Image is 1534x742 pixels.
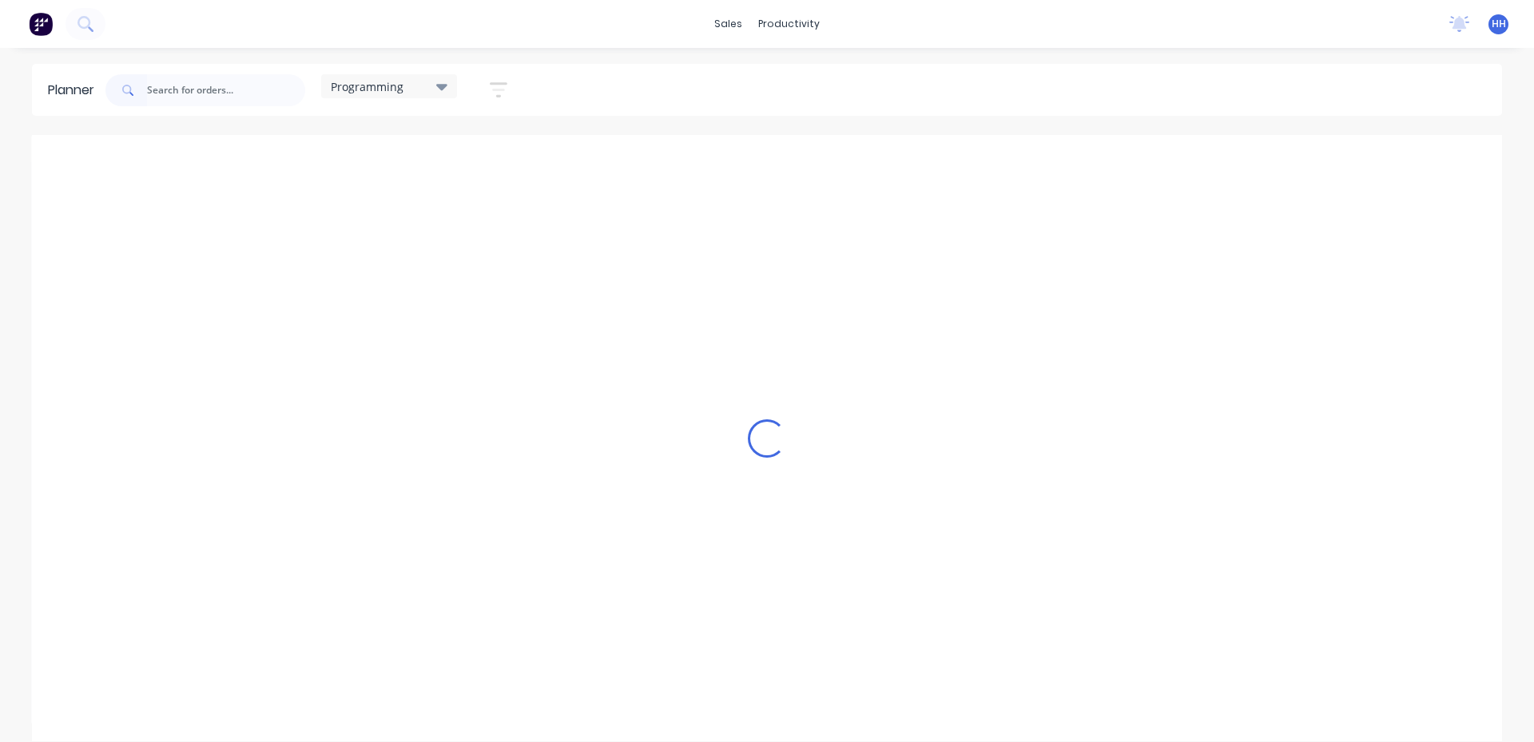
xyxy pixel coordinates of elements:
[1492,17,1506,31] span: HH
[750,12,828,36] div: productivity
[48,81,102,100] div: Planner
[331,78,403,95] span: Programming
[706,12,750,36] div: sales
[29,12,53,36] img: Factory
[147,74,305,106] input: Search for orders...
